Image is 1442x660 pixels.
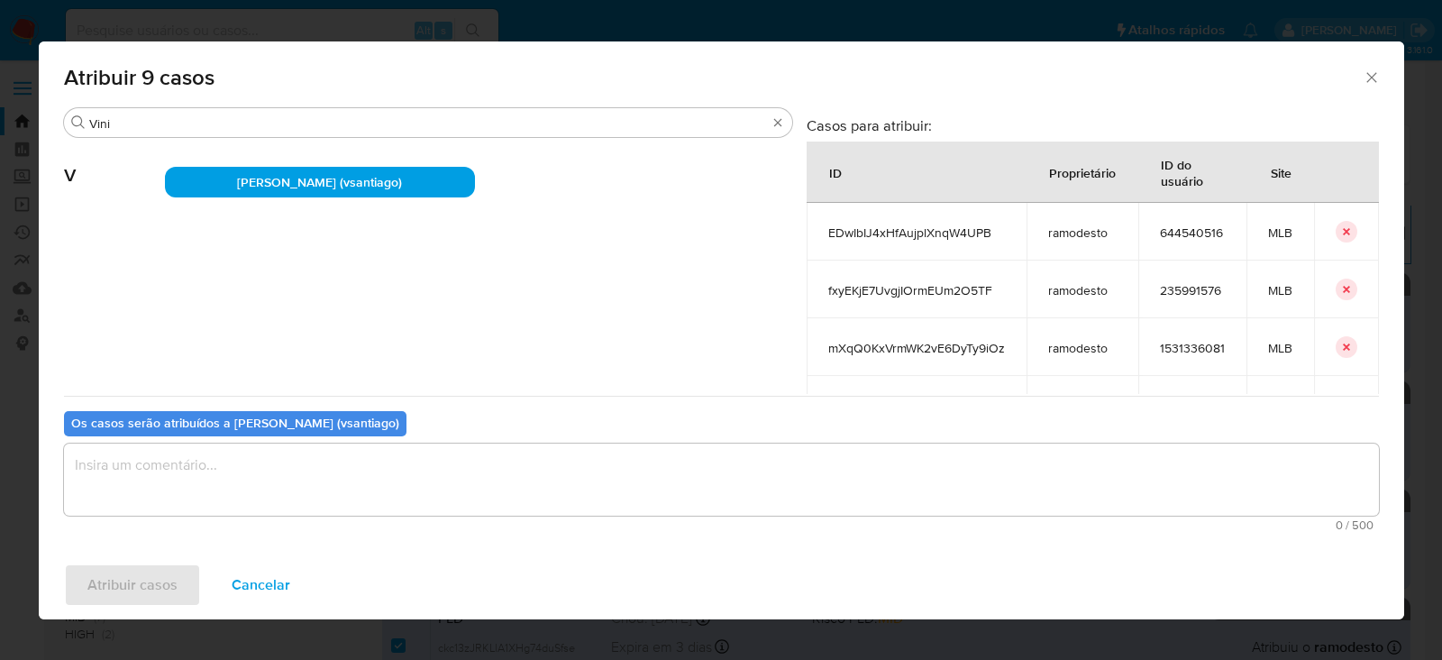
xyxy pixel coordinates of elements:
[1336,336,1357,358] button: icon-button
[165,167,475,197] div: [PERSON_NAME] (vsantiago)
[1268,282,1292,298] span: MLB
[69,519,1374,531] span: Máximo 500 caracteres
[828,340,1005,356] span: mXqQ0KxVrmWK2vE6DyTy9iOz
[807,116,1379,134] h3: Casos para atribuir:
[1027,151,1137,194] div: Proprietário
[1139,142,1246,202] div: ID do usuário
[1268,340,1292,356] span: MLB
[1268,225,1292,241] span: MLB
[828,225,1005,241] span: EDwIbIJ4xHfAujplXnqW4UPB
[808,151,863,194] div: ID
[232,565,290,605] span: Cancelar
[64,138,165,187] span: V
[64,67,1364,88] span: Atribuir 9 casos
[71,115,86,130] button: Buscar
[1160,340,1225,356] span: 1531336081
[1249,151,1313,194] div: Site
[1336,221,1357,243] button: icon-button
[71,414,399,432] b: Os casos serão atribuídos a [PERSON_NAME] (vsantiago)
[1160,282,1225,298] span: 235991576
[1363,69,1379,85] button: Fechar a janela
[1048,282,1117,298] span: ramodesto
[771,115,785,130] button: Borrar
[1160,225,1225,241] span: 644540516
[208,564,314,607] button: Cancelar
[828,282,1005,298] span: fxyEKjE7UvgjIOrmEUm2O5TF
[1048,340,1117,356] span: ramodesto
[1336,279,1357,300] button: icon-button
[1048,225,1117,241] span: ramodesto
[89,115,767,132] input: Analista de pesquisa
[237,173,402,191] span: [PERSON_NAME] (vsantiago)
[39,41,1404,619] div: assign-modal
